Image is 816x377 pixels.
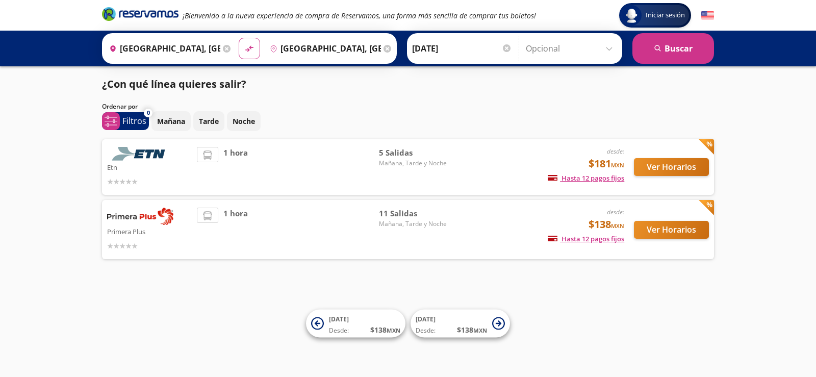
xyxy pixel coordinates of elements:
small: MXN [611,222,624,230]
input: Buscar Origen [105,36,220,61]
i: Brand Logo [102,6,178,21]
input: Opcional [526,36,617,61]
span: Hasta 12 pagos fijos [548,234,624,243]
em: desde: [607,147,624,156]
span: $138 [589,217,624,232]
span: 1 hora [223,147,248,187]
p: Filtros [122,115,146,127]
em: ¡Bienvenido a la nueva experiencia de compra de Reservamos, una forma más sencilla de comprar tus... [183,11,536,20]
span: $ 138 [370,324,400,335]
button: Buscar [632,33,714,64]
button: Tarde [193,111,224,131]
p: Ordenar por [102,102,138,111]
a: Brand Logo [102,6,178,24]
p: Primera Plus [107,225,192,237]
input: Buscar Destino [266,36,381,61]
button: [DATE]Desde:$138MXN [306,310,405,338]
button: 0Filtros [102,112,149,130]
small: MXN [387,326,400,334]
small: MXN [473,326,487,334]
p: ¿Con qué línea quieres salir? [102,77,246,92]
span: 1 hora [223,208,248,252]
button: Ver Horarios [634,158,709,176]
span: Hasta 12 pagos fijos [548,173,624,183]
button: [DATE]Desde:$138MXN [411,310,510,338]
img: Primera Plus [107,208,173,225]
small: MXN [611,161,624,169]
span: 11 Salidas [379,208,450,219]
span: $ 138 [457,324,487,335]
span: 0 [147,109,150,117]
em: desde: [607,208,624,216]
p: Etn [107,161,192,173]
span: Desde: [329,326,349,335]
span: $181 [589,156,624,171]
p: Tarde [199,116,219,127]
button: Noche [227,111,261,131]
img: Etn [107,147,173,161]
span: Iniciar sesión [642,10,689,20]
span: Mañana, Tarde y Noche [379,159,450,168]
span: [DATE] [329,315,349,323]
input: Elegir Fecha [412,36,512,61]
p: Mañana [157,116,185,127]
span: Mañana, Tarde y Noche [379,219,450,229]
span: 5 Salidas [379,147,450,159]
span: [DATE] [416,315,436,323]
button: Ver Horarios [634,221,709,239]
p: Noche [233,116,255,127]
button: English [701,9,714,22]
button: Mañana [151,111,191,131]
span: Desde: [416,326,436,335]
